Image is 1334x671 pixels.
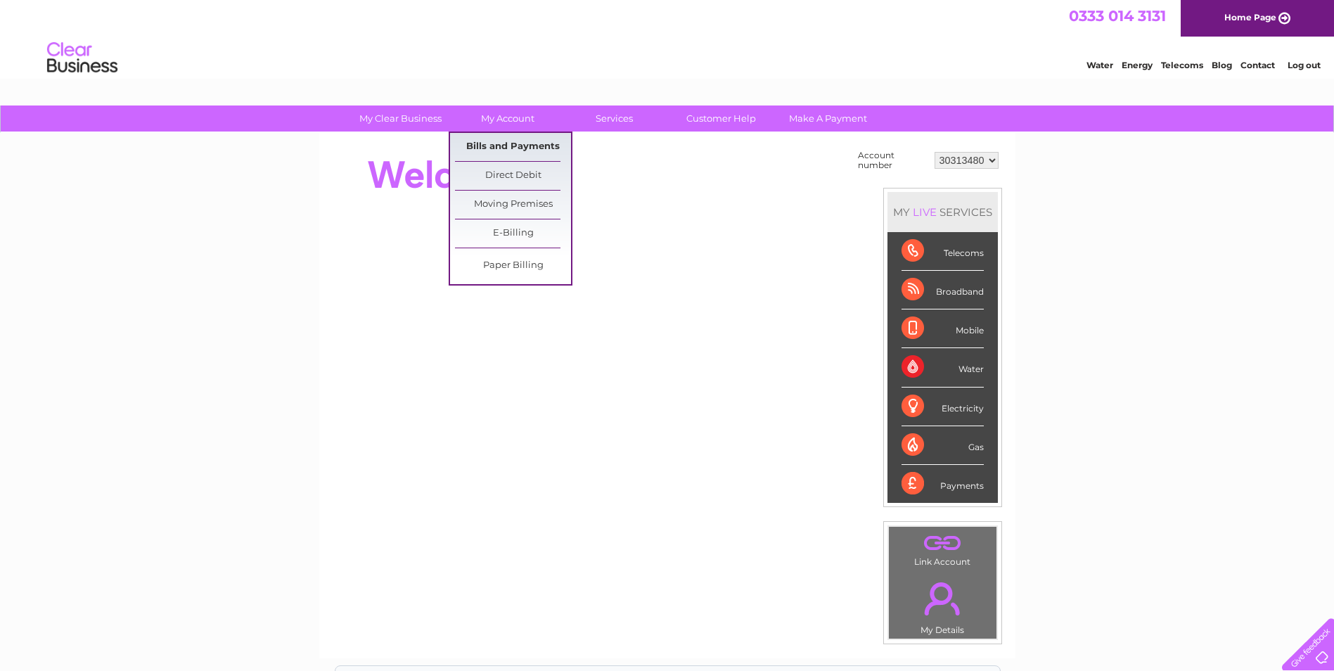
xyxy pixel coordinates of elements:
[902,232,984,271] div: Telecoms
[342,106,458,132] a: My Clear Business
[1240,60,1275,70] a: Contact
[910,205,939,219] div: LIVE
[455,162,571,190] a: Direct Debit
[854,147,931,174] td: Account number
[449,106,565,132] a: My Account
[455,133,571,161] a: Bills and Payments
[902,309,984,348] div: Mobile
[887,192,998,232] div: MY SERVICES
[335,8,1000,68] div: Clear Business is a trading name of Verastar Limited (registered in [GEOGRAPHIC_DATA] No. 3667643...
[902,465,984,503] div: Payments
[455,191,571,219] a: Moving Premises
[888,570,997,639] td: My Details
[1161,60,1203,70] a: Telecoms
[1288,60,1321,70] a: Log out
[455,219,571,248] a: E-Billing
[902,271,984,309] div: Broadband
[556,106,672,132] a: Services
[1069,7,1166,25] a: 0333 014 3131
[770,106,886,132] a: Make A Payment
[892,574,993,623] a: .
[888,526,997,570] td: Link Account
[1122,60,1153,70] a: Energy
[1212,60,1232,70] a: Blog
[902,388,984,426] div: Electricity
[1086,60,1113,70] a: Water
[902,426,984,465] div: Gas
[892,530,993,555] a: .
[455,252,571,280] a: Paper Billing
[902,348,984,387] div: Water
[46,37,118,79] img: logo.png
[663,106,779,132] a: Customer Help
